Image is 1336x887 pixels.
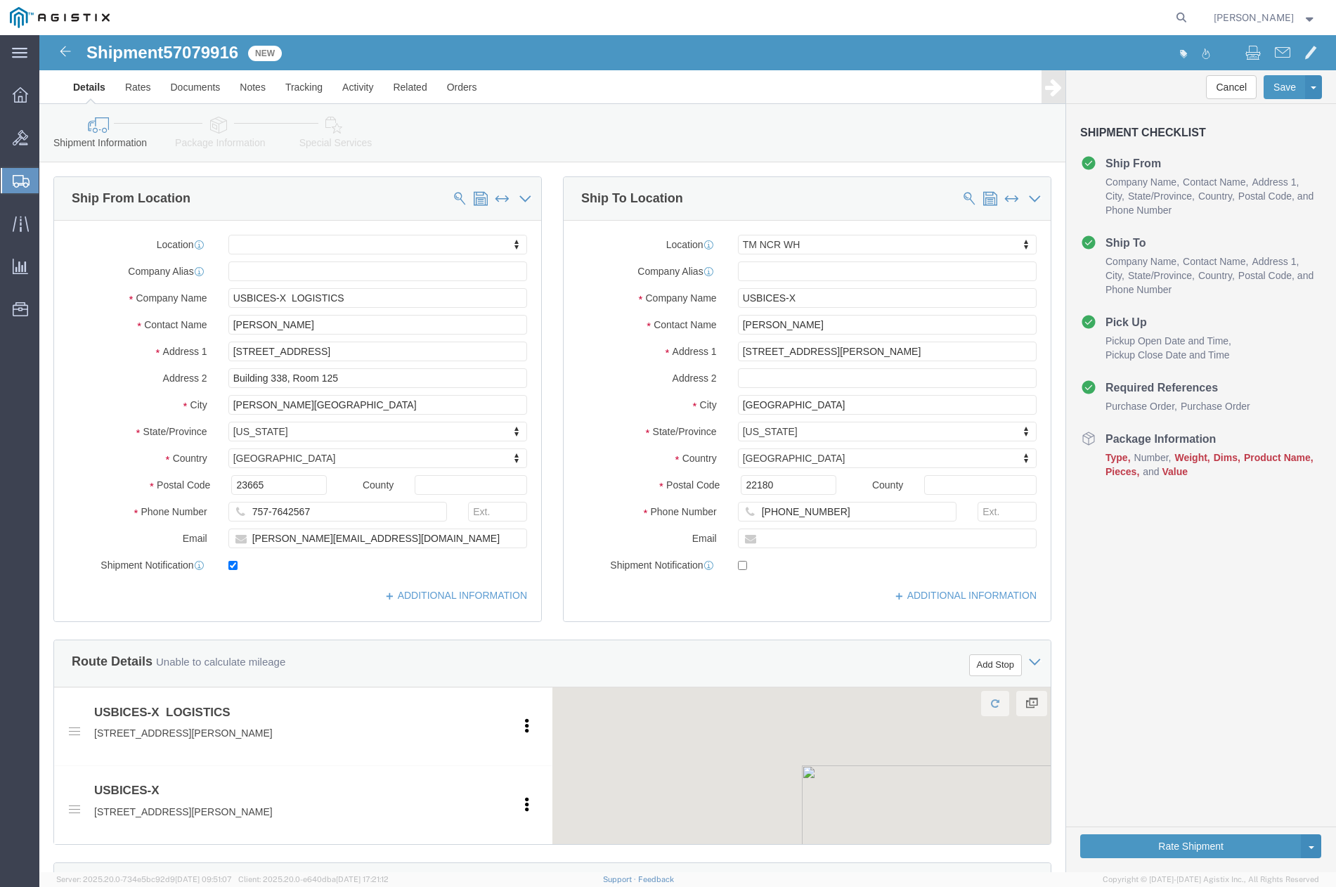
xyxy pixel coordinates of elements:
[56,875,232,883] span: Server: 2025.20.0-734e5bc92d9
[39,35,1336,872] iframe: FS Legacy Container
[336,875,389,883] span: [DATE] 17:21:12
[1214,10,1294,25] span: Allan Araneta
[175,875,232,883] span: [DATE] 09:51:07
[603,875,638,883] a: Support
[238,875,389,883] span: Client: 2025.20.0-e640dba
[1103,874,1319,886] span: Copyright © [DATE]-[DATE] Agistix Inc., All Rights Reserved
[10,7,110,28] img: logo
[638,875,674,883] a: Feedback
[1213,9,1317,26] button: [PERSON_NAME]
